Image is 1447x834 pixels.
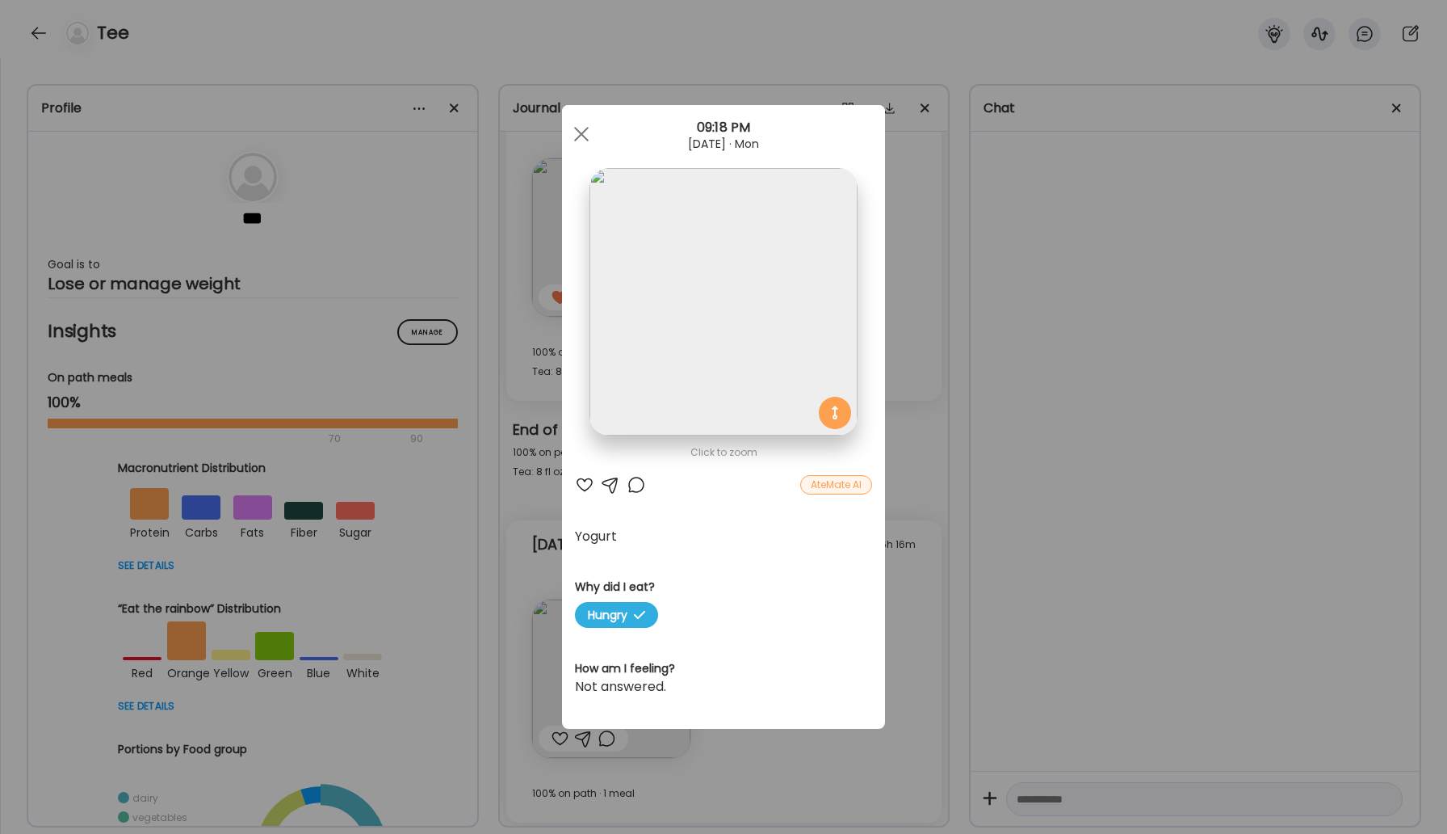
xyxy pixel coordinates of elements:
[575,602,658,628] span: Hungry
[589,168,857,436] img: images%2Foo7fuxIcn3dbckGTSfsqpZasXtv1%2FsMrZio38VvvUiF9Fo90B%2FOcmKa78rAcfrvDwIfTfI_1080
[562,118,885,137] div: 09:18 PM
[575,443,872,462] div: Click to zoom
[575,527,872,546] div: Yogurt
[562,137,885,150] div: [DATE] · Mon
[575,660,872,677] h3: How am I feeling?
[575,579,872,596] h3: Why did I eat?
[800,475,872,495] div: AteMate AI
[575,677,872,697] div: Not answered.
